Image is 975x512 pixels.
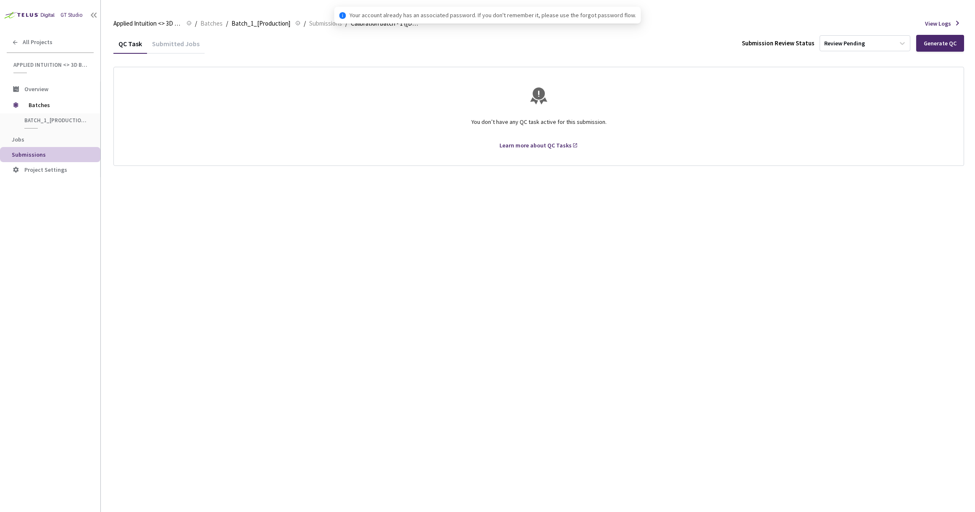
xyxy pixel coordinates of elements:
span: Batches [200,18,223,29]
div: QC Task [113,39,147,54]
span: Project Settings [24,166,67,173]
div: Submission Review Status [742,39,815,47]
span: Submissions [309,18,342,29]
div: Generate QC [924,40,957,47]
span: Jobs [12,136,24,143]
li: / [195,18,197,29]
span: Batch_1_[Production] [24,117,87,124]
div: Learn more about QC Tasks [499,141,572,150]
div: Review Pending [824,39,865,47]
span: Applied Intuition <> 3D BBox - [PERSON_NAME] [13,61,89,68]
li: / [226,18,228,29]
div: You don’t have any QC task active for this submission. [124,111,954,141]
li: / [304,18,306,29]
div: GT Studio [60,11,83,19]
span: Applied Intuition <> 3D BBox - [PERSON_NAME] [113,18,181,29]
a: Batches [199,18,224,28]
span: Batches [29,97,86,113]
span: View Logs [925,19,951,28]
span: Overview [24,85,48,93]
div: Submitted Jobs [147,39,205,54]
span: Submissions [12,151,46,158]
span: All Projects [23,39,53,46]
span: Your account already has an associated password. If you don't remember it, please use the forgot ... [350,11,636,20]
a: Submissions [307,18,344,28]
span: Batch_1_[Production] [231,18,290,29]
span: info-circle [339,12,346,19]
